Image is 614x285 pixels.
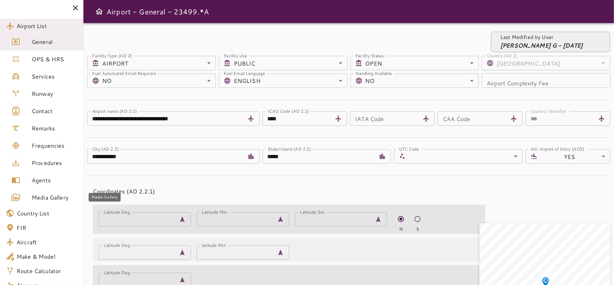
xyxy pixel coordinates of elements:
label: Facility Status [355,53,384,59]
span: Runway [32,89,78,98]
label: Intl. Airport of Entry (AOE) [531,146,585,152]
span: Agents [32,176,78,184]
label: Latitude Min [202,209,227,215]
span: FIR [17,223,78,232]
label: ICAO Code (AD 2.1) [268,108,309,114]
div: Latitude [93,190,485,203]
span: Contact [32,107,78,115]
label: State/Island (AD 2.2) [268,146,311,152]
span: OPS & HRS [32,55,78,63]
label: Country Identifier [531,108,567,114]
span: Aircraft [17,238,78,246]
div: AIRPORT [102,56,216,70]
div: NO [102,74,216,88]
h4: Coordinates (AD 2.2.1) [93,187,479,196]
label: UTC Code [399,146,419,152]
span: Media Gallery [32,193,78,202]
div: YES [541,149,610,164]
span: S [416,226,419,232]
label: Latitude Deg [104,270,130,276]
span: Procedures [32,159,78,167]
label: Handling Available [355,70,392,76]
button: Open drawer [92,4,106,19]
label: Latitude Deg [104,209,130,215]
div: PUBLIC [234,56,347,70]
label: City (AD 2.2) [92,146,119,152]
span: Route Calculator [17,267,78,275]
div: OPEN [365,56,479,70]
p: Last Modified by User [500,34,583,41]
label: Latitude Deg [104,242,130,248]
span: N [399,226,403,232]
label: Facility Type (AD 2) [92,53,132,59]
div: ENGLISH [234,74,347,88]
div: [GEOGRAPHIC_DATA] [497,56,610,70]
label: Facility Use [224,53,247,59]
div: NO [365,74,479,88]
h6: Airport - General - 23499.*A [106,6,209,17]
label: Latitude Sec [300,209,325,215]
p: [PERSON_NAME] G - [DATE] [500,41,583,50]
span: Frequencies [32,141,78,150]
span: Airport List [17,22,78,30]
span: Country List [17,209,78,218]
label: Country (AD 2) [487,53,518,59]
span: General [32,37,78,46]
div: Media Gallery [89,193,121,202]
label: Fuel Automated Email Required [92,70,156,76]
span: Services [32,72,78,81]
label: Fuel Email Language [224,70,265,76]
label: latitude Min [202,242,226,248]
span: Remarks [32,124,78,133]
label: Airport name (AD 2.1) [92,108,137,114]
span: Make & Model [17,252,78,261]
